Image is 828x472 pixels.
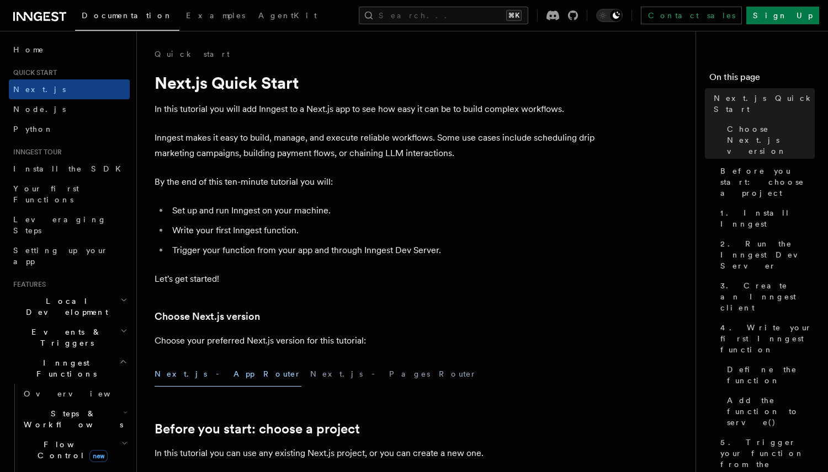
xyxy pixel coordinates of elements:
[359,7,528,24] button: Search...⌘K
[9,79,130,99] a: Next.js
[179,3,252,30] a: Examples
[89,450,108,462] span: new
[9,353,130,384] button: Inngest Functions
[169,223,596,238] li: Write your first Inngest function.
[714,93,815,115] span: Next.js Quick Start
[13,215,107,235] span: Leveraging Steps
[13,125,54,133] span: Python
[19,384,130,404] a: Overview
[9,159,130,179] a: Install the SDK
[720,322,815,355] span: 4. Write your first Inngest function
[727,364,815,386] span: Define the function
[13,164,128,173] span: Install the SDK
[720,238,815,271] span: 2. Run the Inngest Dev Server
[9,68,57,77] span: Quick start
[716,234,815,276] a: 2. Run the Inngest Dev Server
[252,3,323,30] a: AgentKit
[9,210,130,240] a: Leveraging Steps
[641,7,742,24] a: Contact sales
[19,439,121,461] span: Flow Control
[9,119,130,139] a: Python
[155,73,596,93] h1: Next.js Quick Start
[716,318,815,360] a: 4. Write your first Inngest function
[9,240,130,271] a: Setting up your app
[709,71,815,88] h4: On this page
[746,7,819,24] a: Sign Up
[596,9,623,22] button: Toggle dark mode
[9,326,120,348] span: Events & Triggers
[716,276,815,318] a: 3. Create an Inngest client
[13,184,79,204] span: Your first Functions
[723,360,815,390] a: Define the function
[155,49,230,60] a: Quick start
[720,165,815,199] span: Before you start: choose a project
[24,389,137,398] span: Overview
[13,105,66,114] span: Node.js
[723,390,815,432] a: Add the function to serve()
[716,161,815,203] a: Before you start: choose a project
[186,11,245,20] span: Examples
[82,11,173,20] span: Documentation
[709,88,815,119] a: Next.js Quick Start
[19,435,130,465] button: Flow Controlnew
[155,309,260,324] a: Choose Next.js version
[720,207,815,229] span: 1. Install Inngest
[727,395,815,428] span: Add the function to serve()
[155,101,596,117] p: In this tutorial you will add Inngest to a Next.js app to see how easy it can be to build complex...
[9,357,119,379] span: Inngest Functions
[9,99,130,119] a: Node.js
[155,333,596,348] p: Choose your preferred Next.js version for this tutorial:
[9,148,62,157] span: Inngest tour
[716,203,815,234] a: 1. Install Inngest
[9,280,46,289] span: Features
[155,362,301,387] button: Next.js - App Router
[506,10,522,21] kbd: ⌘K
[13,85,66,94] span: Next.js
[9,40,130,60] a: Home
[155,421,360,437] a: Before you start: choose a project
[19,404,130,435] button: Steps & Workflows
[75,3,179,31] a: Documentation
[169,243,596,258] li: Trigger your function from your app and through Inngest Dev Server.
[727,124,815,157] span: Choose Next.js version
[155,130,596,161] p: Inngest makes it easy to build, manage, and execute reliable workflows. Some use cases include sc...
[258,11,317,20] span: AgentKit
[155,174,596,190] p: By the end of this ten-minute tutorial you will:
[9,322,130,353] button: Events & Triggers
[13,44,44,55] span: Home
[13,246,108,266] span: Setting up your app
[9,291,130,322] button: Local Development
[169,203,596,218] li: Set up and run Inngest on your machine.
[720,280,815,313] span: 3. Create an Inngest client
[723,119,815,161] a: Choose Next.js version
[155,446,596,461] p: In this tutorial you can use any existing Next.js project, or you can create a new one.
[9,296,120,318] span: Local Development
[155,271,596,287] p: Let's get started!
[19,408,123,430] span: Steps & Workflows
[310,362,477,387] button: Next.js - Pages Router
[9,179,130,210] a: Your first Functions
